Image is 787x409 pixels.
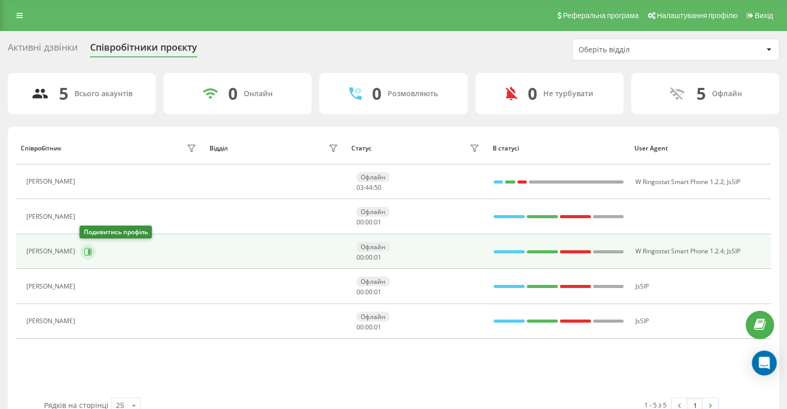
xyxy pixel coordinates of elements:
[657,11,737,20] span: Налаштування профілю
[374,183,381,192] span: 50
[357,324,381,331] div: : :
[563,11,639,20] span: Реферальна програма
[26,178,78,185] div: [PERSON_NAME]
[578,46,702,54] div: Оберіть відділ
[357,218,364,226] span: 00
[26,283,78,290] div: [PERSON_NAME]
[357,207,390,217] div: Офлайн
[635,316,648,325] span: JsSIP
[372,84,381,103] div: 0
[26,317,78,325] div: [PERSON_NAME]
[228,84,237,103] div: 0
[21,145,62,152] div: Співробітник
[90,42,197,58] div: Співробітники проєкту
[357,277,390,286] div: Офлайн
[365,323,373,331] span: 00
[726,177,740,186] span: JsSIP
[210,145,228,152] div: Відділ
[543,89,593,98] div: Не турбувати
[357,254,381,261] div: : :
[357,289,381,296] div: : :
[726,247,740,255] span: JsSIP
[80,225,152,238] div: Подивитись профіль
[357,172,390,182] div: Офлайн
[711,89,741,98] div: Офлайн
[634,145,766,152] div: User Agent
[75,89,132,98] div: Всього акаунтів
[357,253,364,262] span: 00
[528,84,537,103] div: 0
[493,145,625,152] div: В статусі
[365,218,373,226] span: 00
[357,242,390,252] div: Офлайн
[365,287,373,296] span: 00
[8,42,78,58] div: Активні дзвінки
[635,177,723,186] span: W Ringostat Smart Phone 1.2.2
[351,145,372,152] div: Статус
[365,183,373,192] span: 44
[374,253,381,262] span: 01
[635,247,723,255] span: W Ringostat Smart Phone 1.2.4
[357,183,364,192] span: 03
[755,11,773,20] span: Вихід
[752,351,777,375] div: Open Intercom Messenger
[365,253,373,262] span: 00
[635,282,648,291] span: JsSIP
[357,219,381,226] div: : :
[357,312,390,322] div: Офлайн
[357,184,381,191] div: : :
[244,89,273,98] div: Онлайн
[59,84,68,103] div: 5
[357,323,364,331] span: 00
[388,89,438,98] div: Розмовляють
[26,248,78,255] div: [PERSON_NAME]
[374,323,381,331] span: 01
[374,287,381,296] span: 01
[374,218,381,226] span: 01
[696,84,705,103] div: 5
[357,287,364,296] span: 00
[26,213,78,220] div: [PERSON_NAME]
